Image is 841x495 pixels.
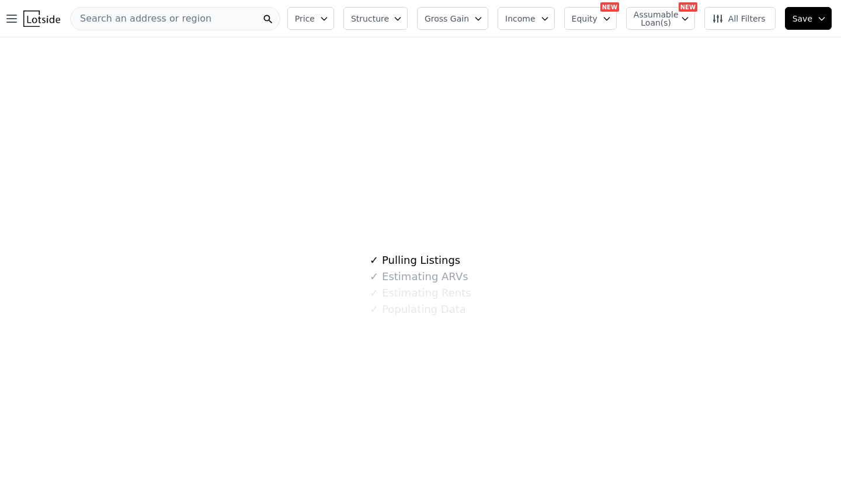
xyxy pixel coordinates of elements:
[370,287,378,299] span: ✓
[370,255,378,266] span: ✓
[23,11,60,27] img: Lotside
[679,2,697,12] div: NEW
[71,12,211,26] span: Search an address or region
[370,269,468,285] div: Estimating ARVs
[498,7,555,30] button: Income
[370,301,465,318] div: Populating Data
[572,13,597,25] span: Equity
[295,13,315,25] span: Price
[634,11,671,27] span: Assumable Loan(s)
[343,7,408,30] button: Structure
[370,271,378,283] span: ✓
[287,7,334,30] button: Price
[793,13,812,25] span: Save
[505,13,536,25] span: Income
[564,7,617,30] button: Equity
[626,7,695,30] button: Assumable Loan(s)
[370,285,471,301] div: Estimating Rents
[785,7,832,30] button: Save
[600,2,619,12] div: NEW
[417,7,488,30] button: Gross Gain
[704,7,776,30] button: All Filters
[351,13,388,25] span: Structure
[370,304,378,315] span: ✓
[370,252,460,269] div: Pulling Listings
[425,13,469,25] span: Gross Gain
[712,13,766,25] span: All Filters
